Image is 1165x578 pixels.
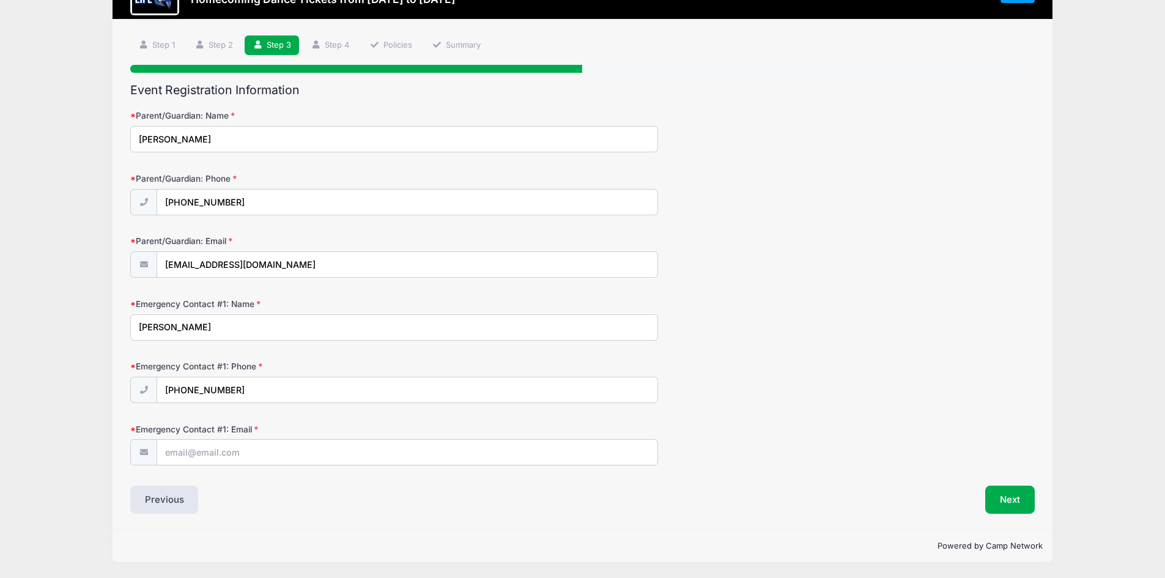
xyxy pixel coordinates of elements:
[157,439,658,465] input: email@email.com
[130,35,183,56] a: Step 1
[245,35,299,56] a: Step 3
[130,298,432,310] label: Emergency Contact #1: Name
[130,360,432,372] label: Emergency Contact #1: Phone
[130,109,432,122] label: Parent/Guardian: Name
[130,235,432,247] label: Parent/Guardian: Email
[157,189,658,215] input: (xxx) xxx-xxxx
[157,251,658,278] input: email@email.com
[130,423,432,435] label: Emergency Contact #1: Email
[130,83,1035,97] h2: Event Registration Information
[303,35,358,56] a: Step 4
[985,486,1035,514] button: Next
[122,540,1043,552] p: Powered by Camp Network
[424,35,489,56] a: Summary
[157,377,658,403] input: (xxx) xxx-xxxx
[130,172,432,185] label: Parent/Guardian: Phone
[187,35,241,56] a: Step 2
[130,486,199,514] button: Previous
[361,35,420,56] a: Policies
